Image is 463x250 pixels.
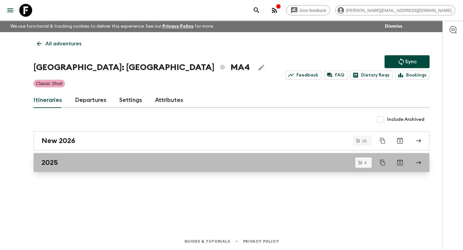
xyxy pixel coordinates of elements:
[45,40,81,48] p: All adventures
[296,8,330,13] span: Give feedback
[33,61,250,74] h1: [GEOGRAPHIC_DATA]: [GEOGRAPHIC_DATA] MA4
[184,238,230,245] a: Guides & Tutorials
[250,4,263,17] button: search adventures
[343,8,455,13] span: [PERSON_NAME][EMAIL_ADDRESS][DOMAIN_NAME]
[394,156,406,169] button: Archive
[324,71,348,80] a: FAQ
[33,93,62,108] a: Itineraries
[377,135,388,147] button: Duplicate
[75,93,106,108] a: Departures
[255,61,268,74] button: Edit Adventure Title
[286,5,330,15] a: Give feedback
[162,24,194,29] a: Privacy Policy
[41,137,75,145] h2: New 2026
[358,139,370,143] span: 16
[387,116,424,123] span: Include Archived
[335,5,455,15] div: [PERSON_NAME][EMAIL_ADDRESS][DOMAIN_NAME]
[350,71,393,80] a: Dietary Reqs
[119,93,142,108] a: Settings
[377,157,388,168] button: Duplicate
[4,4,17,17] button: menu
[33,37,85,50] a: All adventures
[243,238,279,245] a: Privacy Policy
[383,22,404,31] button: Dismiss
[405,58,417,66] p: Sync
[394,134,406,147] button: Archive
[385,55,430,68] button: Sync adventure departures to the booking engine
[36,80,62,87] p: Classic Short
[33,153,430,172] a: 2025
[33,131,430,150] a: New 2026
[395,71,430,80] a: Bookings
[41,158,58,167] h2: 2025
[360,161,370,165] span: 4
[286,71,322,80] a: Feedback
[8,21,216,32] p: We use functional & tracking cookies to deliver this experience. See our for more.
[155,93,183,108] a: Attributes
